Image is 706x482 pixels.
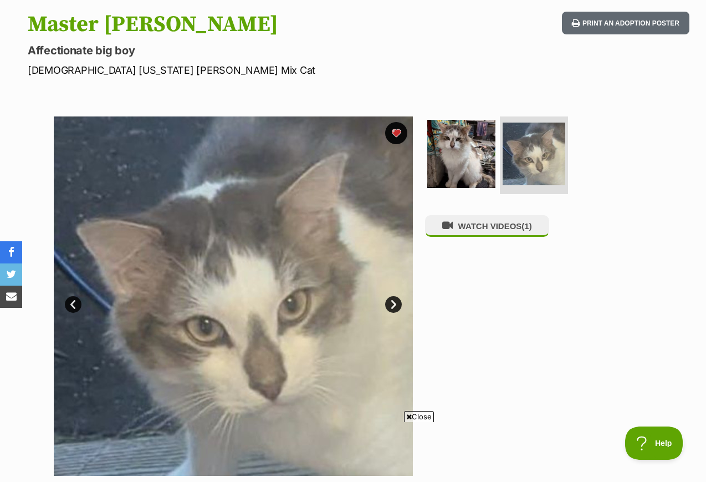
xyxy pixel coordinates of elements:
a: Next [385,296,402,313]
a: Prev [65,296,81,313]
img: Photo of Master Leo [54,116,413,476]
img: Photo of Master Leo [503,123,565,185]
p: Affectionate big boy [28,43,431,58]
h1: Master [PERSON_NAME] [28,12,431,37]
iframe: Advertisement [151,427,555,476]
button: WATCH VIDEOS(1) [425,215,549,237]
button: favourite [385,122,407,144]
button: Print an adoption poster [562,12,689,34]
img: Photo of Master Leo [427,120,495,188]
span: Close [404,411,434,422]
iframe: Help Scout Beacon - Open [625,427,684,460]
span: (1) [521,221,531,231]
p: [DEMOGRAPHIC_DATA] [US_STATE] [PERSON_NAME] Mix Cat [28,63,431,78]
